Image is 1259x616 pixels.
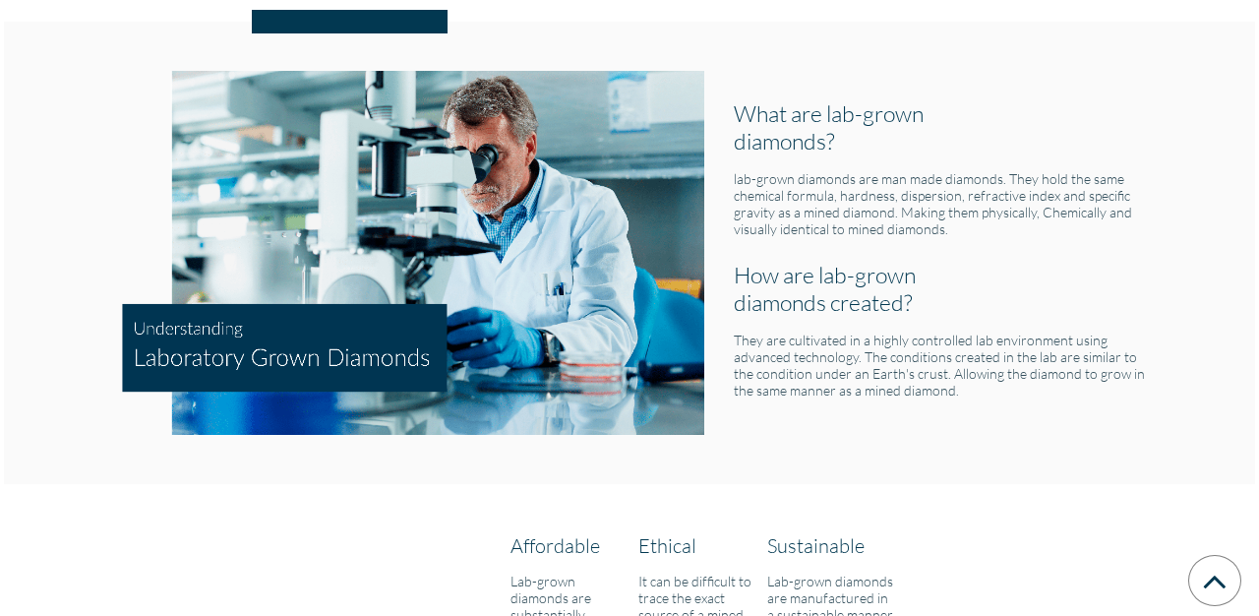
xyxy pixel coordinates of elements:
[510,533,638,557] h3: Affordable
[638,533,766,557] h3: Ethical
[734,170,1152,237] h6: lab-grown diamonds are man made diamonds. They hold the same chemical formula, hardness, dispersi...
[734,261,943,316] h2: How are lab-grown diamonds created?
[767,533,895,557] h3: Sustainable
[734,332,1152,399] h6: They are cultivated in a highly controlled lab environment using advanced technology. The conditi...
[1161,518,1235,592] iframe: Drift Widget Chat Controller
[734,99,943,154] h2: What are lab-grown diamonds?
[107,71,704,434] img: laboratory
